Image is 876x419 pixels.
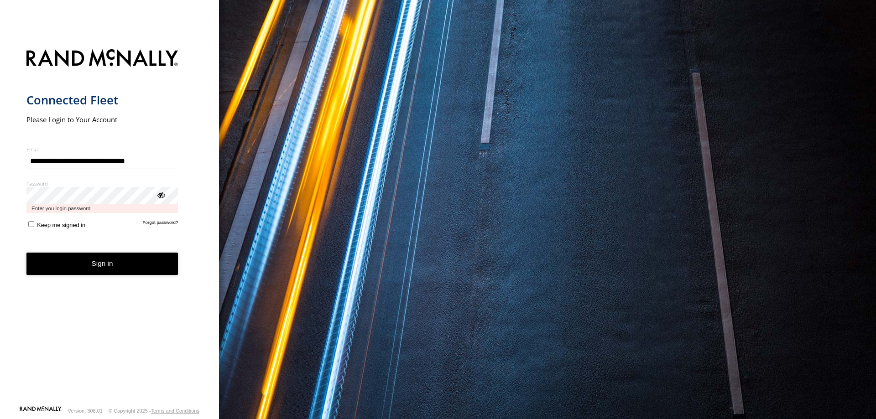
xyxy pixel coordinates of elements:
input: Keep me signed in [28,221,34,227]
label: Password [26,180,178,187]
form: main [26,44,193,405]
h1: Connected Fleet [26,93,178,108]
h2: Please Login to Your Account [26,115,178,124]
label: Email [26,146,178,153]
div: Version: 308.01 [68,408,103,414]
img: Rand McNally [26,47,178,71]
span: Keep me signed in [37,222,85,228]
a: Visit our Website [20,406,62,415]
a: Forgot password? [143,220,178,228]
div: © Copyright 2025 - [109,408,199,414]
div: ViewPassword [156,190,165,199]
button: Sign in [26,253,178,275]
a: Terms and Conditions [151,408,199,414]
span: Enter you login password [26,204,178,213]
